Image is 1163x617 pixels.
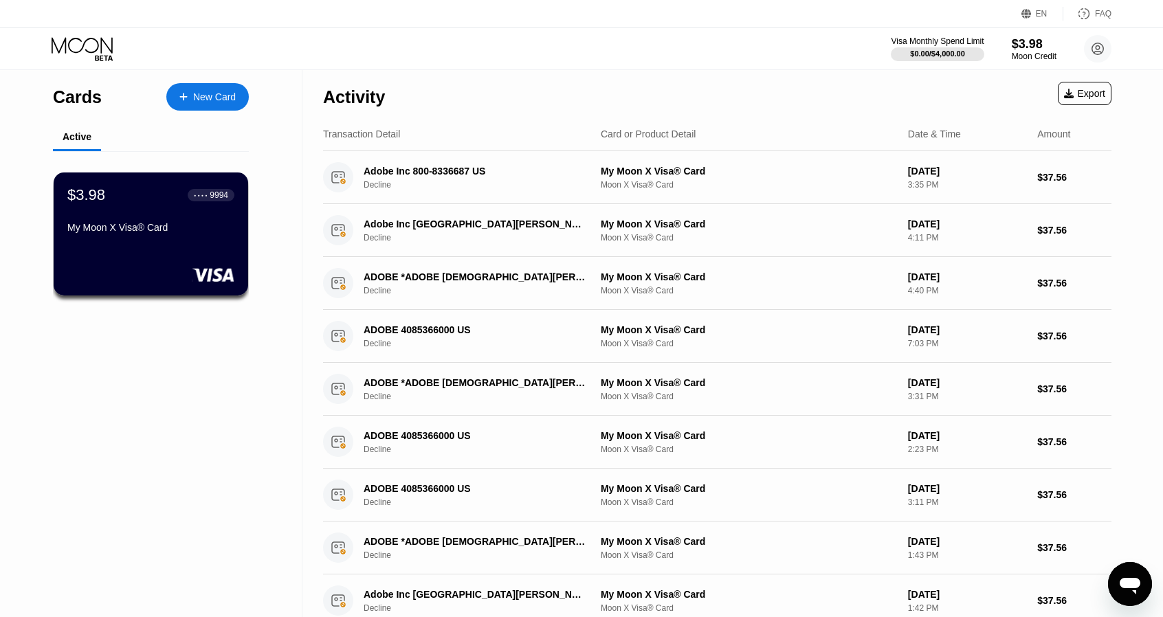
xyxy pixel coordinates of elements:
div: Moon X Visa® Card [601,603,897,613]
div: $37.56 [1037,383,1111,394]
div: Decline [364,286,603,295]
div: ADOBE 4085366000 USDeclineMy Moon X Visa® CardMoon X Visa® Card[DATE]3:11 PM$37.56 [323,469,1111,521]
div: My Moon X Visa® Card [601,430,897,441]
div: Decline [364,392,603,401]
div: Amount [1037,128,1070,139]
div: Export [1064,88,1105,99]
div: Visa Monthly Spend Limit$0.00/$4,000.00 [891,36,984,61]
div: 2:23 PM [908,445,1026,454]
div: $37.56 [1037,489,1111,500]
div: My Moon X Visa® Card [601,377,897,388]
div: Moon X Visa® Card [601,445,897,454]
div: Moon Credit [1012,52,1056,61]
div: My Moon X Visa® Card [601,324,897,335]
div: 4:40 PM [908,286,1026,295]
div: 3:31 PM [908,392,1026,401]
div: Date & Time [908,128,961,139]
div: ADOBE *ADOBE [DEMOGRAPHIC_DATA][PERSON_NAME] [GEOGRAPHIC_DATA] [364,271,587,282]
div: My Moon X Visa® Card [601,271,897,282]
div: [DATE] [908,324,1026,335]
div: Decline [364,603,603,613]
div: EN [1021,7,1063,21]
div: Moon X Visa® Card [601,286,897,295]
div: Moon X Visa® Card [601,550,897,560]
iframe: Button to launch messaging window [1108,562,1152,606]
div: Export [1058,82,1111,105]
div: New Card [193,91,236,103]
div: Activity [323,87,385,107]
div: 9994 [210,190,228,200]
div: $37.56 [1037,542,1111,553]
div: Moon X Visa® Card [601,180,897,190]
div: My Moon X Visa® Card [601,536,897,547]
div: ADOBE *ADOBE [DEMOGRAPHIC_DATA][PERSON_NAME] [GEOGRAPHIC_DATA]DeclineMy Moon X Visa® CardMoon X V... [323,521,1111,574]
div: [DATE] [908,430,1026,441]
div: ADOBE *ADOBE [DEMOGRAPHIC_DATA][PERSON_NAME] [GEOGRAPHIC_DATA] [364,377,587,388]
div: 1:42 PM [908,603,1026,613]
div: $3.98 [67,186,105,204]
div: My Moon X Visa® Card [601,589,897,600]
div: [DATE] [908,377,1026,388]
div: Decline [364,339,603,348]
div: Adobe Inc 800-8336687 US [364,166,587,177]
div: FAQ [1063,7,1111,21]
div: ADOBE *ADOBE [DEMOGRAPHIC_DATA][PERSON_NAME] [GEOGRAPHIC_DATA]DeclineMy Moon X Visa® CardMoon X V... [323,363,1111,416]
div: My Moon X Visa® Card [601,218,897,229]
div: $3.98● ● ● ●9994My Moon X Visa® Card [54,172,248,295]
div: Decline [364,445,603,454]
div: [DATE] [908,483,1026,494]
div: Decline [364,233,603,243]
div: Moon X Visa® Card [601,233,897,243]
div: Visa Monthly Spend Limit [891,36,984,46]
div: 1:43 PM [908,550,1026,560]
div: Decline [364,180,603,190]
div: $0.00 / $4,000.00 [910,49,965,58]
div: [DATE] [908,271,1026,282]
div: $37.56 [1037,278,1111,289]
div: EN [1036,9,1048,19]
div: My Moon X Visa® Card [601,483,897,494]
div: $37.56 [1037,436,1111,447]
div: Moon X Visa® Card [601,497,897,507]
div: Moon X Visa® Card [601,392,897,401]
div: ADOBE *ADOBE [DEMOGRAPHIC_DATA][PERSON_NAME] [GEOGRAPHIC_DATA] [364,536,587,547]
div: [DATE] [908,166,1026,177]
div: ADOBE 4085366000 US [364,483,587,494]
div: My Moon X Visa® Card [601,166,897,177]
div: 4:11 PM [908,233,1026,243]
div: $37.56 [1037,172,1111,183]
div: Moon X Visa® Card [601,339,897,348]
div: 3:35 PM [908,180,1026,190]
div: Decline [364,550,603,560]
div: New Card [166,83,249,111]
div: ● ● ● ● [194,193,208,197]
div: $37.56 [1037,330,1111,341]
div: $37.56 [1037,595,1111,606]
div: Card or Product Detail [601,128,696,139]
div: $37.56 [1037,225,1111,236]
div: Decline [364,497,603,507]
div: ADOBE 4085366000 US [364,324,587,335]
div: [DATE] [908,536,1026,547]
div: Active [63,131,91,142]
div: 3:11 PM [908,497,1026,507]
div: Adobe Inc [GEOGRAPHIC_DATA][PERSON_NAME] [GEOGRAPHIC_DATA]DeclineMy Moon X Visa® CardMoon X Visa®... [323,204,1111,257]
div: FAQ [1095,9,1111,19]
div: Cards [53,87,102,107]
div: Transaction Detail [323,128,400,139]
div: My Moon X Visa® Card [67,222,234,233]
div: [DATE] [908,589,1026,600]
div: ADOBE 4085366000 USDeclineMy Moon X Visa® CardMoon X Visa® Card[DATE]2:23 PM$37.56 [323,416,1111,469]
div: $3.98Moon Credit [1012,37,1056,61]
div: ADOBE 4085366000 US [364,430,587,441]
div: $3.98 [1012,37,1056,52]
div: 7:03 PM [908,339,1026,348]
div: ADOBE *ADOBE [DEMOGRAPHIC_DATA][PERSON_NAME] [GEOGRAPHIC_DATA]DeclineMy Moon X Visa® CardMoon X V... [323,257,1111,310]
div: [DATE] [908,218,1026,229]
div: Adobe Inc [GEOGRAPHIC_DATA][PERSON_NAME] [GEOGRAPHIC_DATA] [364,589,587,600]
div: Adobe Inc 800-8336687 USDeclineMy Moon X Visa® CardMoon X Visa® Card[DATE]3:35 PM$37.56 [323,151,1111,204]
div: Adobe Inc [GEOGRAPHIC_DATA][PERSON_NAME] [GEOGRAPHIC_DATA] [364,218,587,229]
div: ADOBE 4085366000 USDeclineMy Moon X Visa® CardMoon X Visa® Card[DATE]7:03 PM$37.56 [323,310,1111,363]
